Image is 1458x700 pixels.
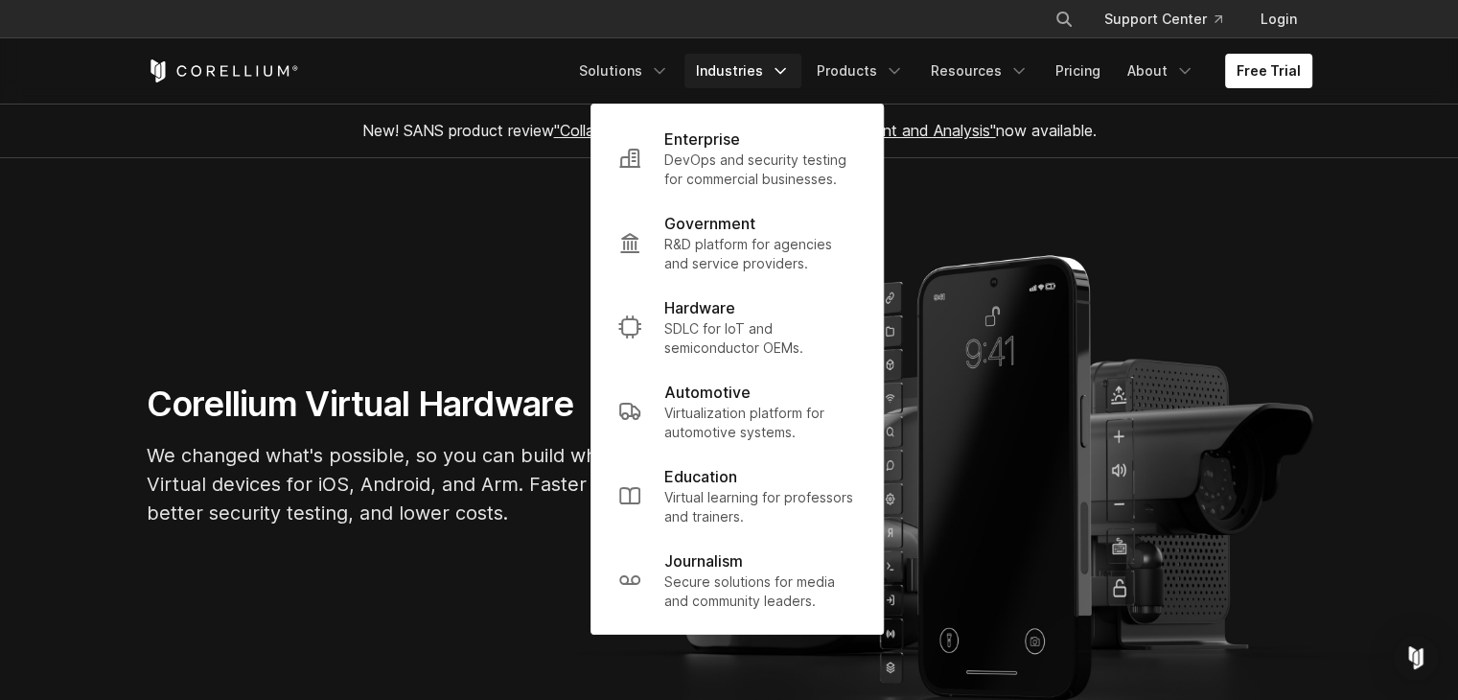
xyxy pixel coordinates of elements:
div: Navigation Menu [567,54,1312,88]
p: Virtual learning for professors and trainers. [664,488,856,526]
a: Enterprise DevOps and security testing for commercial businesses. [603,116,871,200]
a: Automotive Virtualization platform for automotive systems. [603,369,871,454]
a: Journalism Secure solutions for media and community leaders. [603,538,871,622]
a: Government R&D platform for agencies and service providers. [603,200,871,285]
a: Solutions [567,54,681,88]
div: Open Intercom Messenger [1393,635,1439,681]
a: About [1116,54,1206,88]
a: Industries [684,54,801,88]
p: SDLC for IoT and semiconductor OEMs. [664,319,856,358]
a: Pricing [1044,54,1112,88]
a: "Collaborative Mobile App Security Development and Analysis" [554,121,996,140]
p: DevOps and security testing for commercial businesses. [664,151,856,189]
p: Enterprise [664,128,740,151]
a: Free Trial [1225,54,1312,88]
p: R&D platform for agencies and service providers. [664,235,856,273]
p: Virtualization platform for automotive systems. [664,404,856,442]
button: Search [1047,2,1081,36]
div: Navigation Menu [1031,2,1312,36]
a: Login [1245,2,1312,36]
p: Government [664,212,755,235]
span: New! SANS product review now available. [362,121,1097,140]
a: Hardware SDLC for IoT and semiconductor OEMs. [603,285,871,369]
a: Products [805,54,915,88]
p: Hardware [664,296,735,319]
p: Education [664,465,737,488]
a: Support Center [1089,2,1238,36]
p: Automotive [664,381,751,404]
a: Resources [919,54,1040,88]
p: Journalism [664,549,743,572]
a: Education Virtual learning for professors and trainers. [603,454,871,538]
h1: Corellium Virtual Hardware [147,383,722,426]
a: Corellium Home [147,59,299,82]
p: We changed what's possible, so you can build what's next. Virtual devices for iOS, Android, and A... [147,441,722,527]
p: Secure solutions for media and community leaders. [664,572,856,611]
